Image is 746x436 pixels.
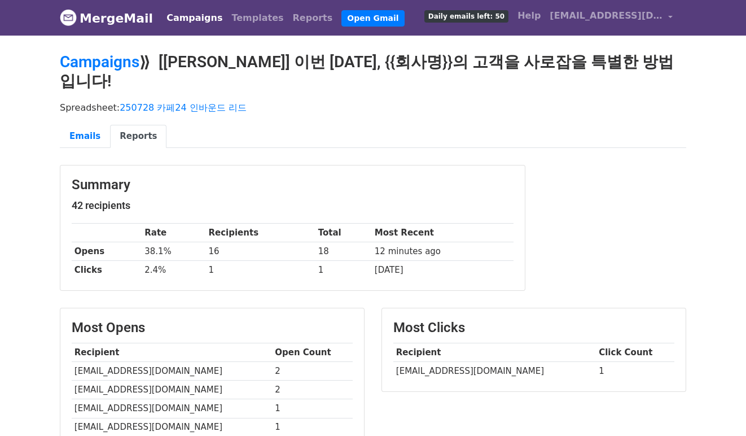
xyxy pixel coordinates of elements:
a: Help [513,5,545,27]
td: [EMAIL_ADDRESS][DOMAIN_NAME] [393,362,596,381]
a: Open Gmail [341,10,404,27]
th: Click Count [596,343,674,362]
span: Daily emails left: 50 [424,10,508,23]
th: Recipient [393,343,596,362]
td: 12 minutes ago [372,242,514,261]
h3: Most Opens [72,320,353,336]
a: Daily emails left: 50 [420,5,513,27]
th: Opens [72,242,142,261]
a: Emails [60,125,110,148]
a: Campaigns [60,53,139,71]
span: [EMAIL_ADDRESS][DOMAIN_NAME] [550,9,662,23]
td: [DATE] [372,261,514,280]
td: 1 [272,399,353,418]
a: Reports [110,125,166,148]
p: Spreadsheet: [60,102,686,114]
td: [EMAIL_ADDRESS][DOMAIN_NAME] [72,399,272,418]
a: MergeMail [60,6,153,30]
th: Clicks [72,261,142,280]
a: Campaigns [162,7,227,29]
td: 1 [596,362,674,381]
a: [EMAIL_ADDRESS][DOMAIN_NAME] [545,5,677,31]
h2: ⟫ [[PERSON_NAME]] 이번 [DATE], {{회사명}}의 고객을 사로잡을 특별한 방법입니다! [60,53,686,90]
a: 250728 카페24 인바운드 리드 [120,102,247,113]
th: Most Recent [372,224,514,242]
th: Total [315,224,372,242]
td: 38.1% [142,242,205,261]
td: [EMAIL_ADDRESS][DOMAIN_NAME] [72,381,272,399]
a: Templates [227,7,288,29]
th: Rate [142,224,205,242]
td: 1 [206,261,315,280]
th: Recipient [72,343,272,362]
td: [EMAIL_ADDRESS][DOMAIN_NAME] [72,362,272,381]
td: 2 [272,362,353,381]
h3: Most Clicks [393,320,674,336]
td: 2 [272,381,353,399]
th: Open Count [272,343,353,362]
th: Recipients [206,224,315,242]
td: 18 [315,242,372,261]
img: MergeMail logo [60,9,77,26]
a: Reports [288,7,337,29]
h3: Summary [72,177,514,193]
td: 1 [315,261,372,280]
h5: 42 recipients [72,199,514,212]
td: 16 [206,242,315,261]
td: 2.4% [142,261,205,280]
